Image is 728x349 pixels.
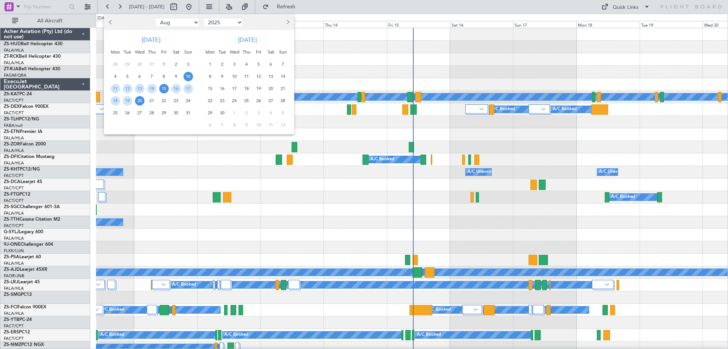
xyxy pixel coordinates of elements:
[228,70,240,82] div: 10-9-2025
[277,46,289,58] div: Sun
[218,84,227,93] span: 16
[184,60,193,69] span: 3
[159,72,169,81] span: 8
[146,70,158,82] div: 7-8-2025
[135,108,144,118] span: 27
[253,107,265,119] div: 3-10-2025
[171,60,181,69] span: 2
[278,108,288,118] span: 5
[206,84,215,93] span: 15
[158,95,170,107] div: 22-8-2025
[204,82,216,95] div: 15-9-2025
[147,108,157,118] span: 28
[182,107,194,119] div: 31-8-2025
[146,95,158,107] div: 21-8-2025
[170,70,182,82] div: 9-8-2025
[206,120,215,130] span: 6
[266,96,276,106] span: 27
[121,95,133,107] div: 19-8-2025
[204,70,216,82] div: 8-9-2025
[218,120,227,130] span: 7
[133,46,146,58] div: Wed
[121,46,133,58] div: Tue
[158,82,170,95] div: 15-8-2025
[265,119,277,131] div: 11-10-2025
[277,107,289,119] div: 5-10-2025
[277,95,289,107] div: 28-9-2025
[170,58,182,70] div: 2-8-2025
[159,96,169,106] span: 22
[146,82,158,95] div: 14-8-2025
[242,120,251,130] span: 9
[277,58,289,70] div: 7-9-2025
[135,84,144,93] span: 13
[230,84,239,93] span: 17
[240,58,253,70] div: 4-9-2025
[158,70,170,82] div: 8-8-2025
[265,70,277,82] div: 13-9-2025
[182,70,194,82] div: 10-8-2025
[266,72,276,81] span: 13
[266,108,276,118] span: 4
[254,120,264,130] span: 10
[146,46,158,58] div: Thu
[266,120,276,130] span: 11
[254,108,264,118] span: 3
[228,119,240,131] div: 8-10-2025
[206,108,215,118] span: 29
[184,96,193,106] span: 24
[184,72,193,81] span: 10
[240,119,253,131] div: 9-10-2025
[230,108,239,118] span: 1
[277,119,289,131] div: 12-10-2025
[204,95,216,107] div: 22-9-2025
[109,46,121,58] div: Mon
[277,70,289,82] div: 14-9-2025
[253,70,265,82] div: 12-9-2025
[147,72,157,81] span: 7
[107,16,115,28] button: Previous month
[182,95,194,107] div: 24-8-2025
[242,96,251,106] span: 25
[228,46,240,58] div: Wed
[254,84,264,93] span: 19
[265,46,277,58] div: Sat
[278,96,288,106] span: 28
[204,58,216,70] div: 1-9-2025
[170,82,182,95] div: 16-8-2025
[182,58,194,70] div: 3-8-2025
[204,119,216,131] div: 6-10-2025
[216,107,228,119] div: 30-9-2025
[253,82,265,95] div: 19-9-2025
[216,119,228,131] div: 7-10-2025
[240,70,253,82] div: 11-9-2025
[278,84,288,93] span: 21
[265,107,277,119] div: 4-10-2025
[253,119,265,131] div: 10-10-2025
[240,107,253,119] div: 2-10-2025
[266,60,276,69] span: 6
[216,58,228,70] div: 2-9-2025
[155,18,199,27] select: Select month
[121,58,133,70] div: 29-7-2025
[230,96,239,106] span: 24
[216,46,228,58] div: Tue
[240,95,253,107] div: 25-9-2025
[242,60,251,69] span: 4
[146,107,158,119] div: 28-8-2025
[158,107,170,119] div: 29-8-2025
[135,96,144,106] span: 20
[278,72,288,81] span: 14
[254,96,264,106] span: 26
[265,58,277,70] div: 6-9-2025
[230,120,239,130] span: 8
[147,84,157,93] span: 14
[240,46,253,58] div: Thu
[242,84,251,93] span: 18
[253,46,265,58] div: Fri
[133,107,146,119] div: 27-8-2025
[111,60,120,69] span: 28
[184,84,193,93] span: 17
[158,58,170,70] div: 1-8-2025
[218,96,227,106] span: 23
